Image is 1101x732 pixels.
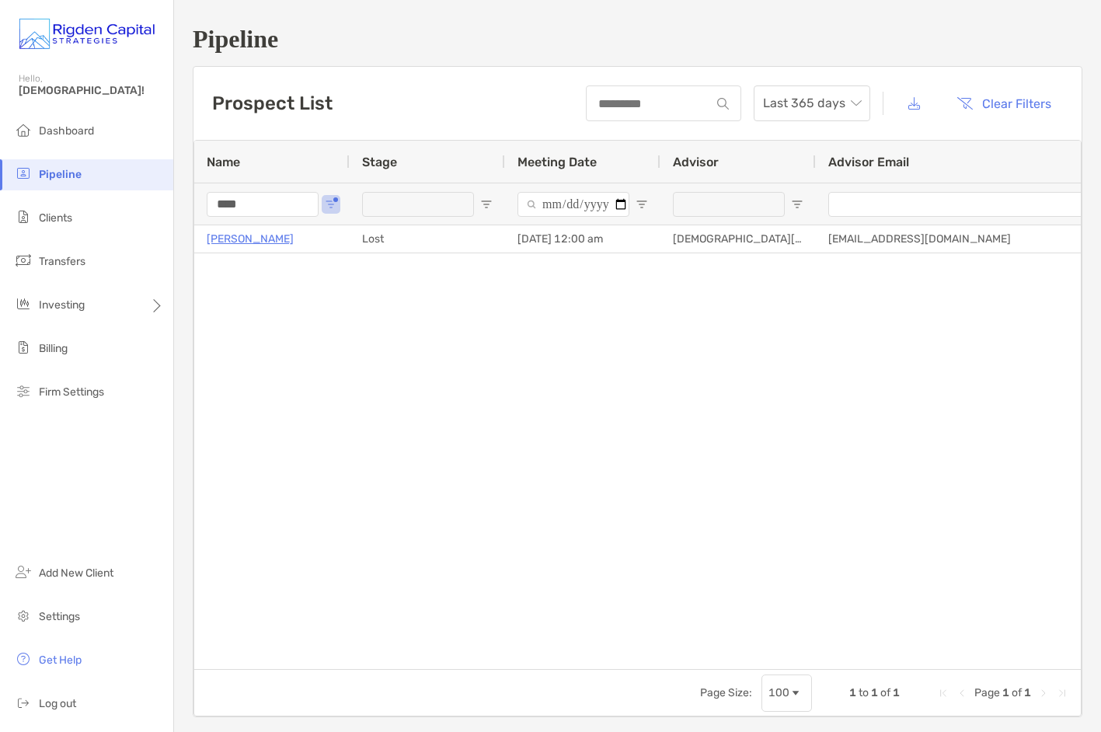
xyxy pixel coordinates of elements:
[828,155,909,169] span: Advisor Email
[39,211,72,225] span: Clients
[19,6,155,62] img: Zoe Logo
[39,566,113,580] span: Add New Client
[362,155,397,169] span: Stage
[937,687,949,699] div: First Page
[19,84,164,97] span: [DEMOGRAPHIC_DATA]!
[517,155,597,169] span: Meeting Date
[14,120,33,139] img: dashboard icon
[14,563,33,581] img: add_new_client icon
[974,686,1000,699] span: Page
[700,686,752,699] div: Page Size:
[39,697,76,710] span: Log out
[849,686,856,699] span: 1
[39,298,85,312] span: Investing
[660,225,816,253] div: [DEMOGRAPHIC_DATA][PERSON_NAME], CFP®
[880,686,890,699] span: of
[673,155,719,169] span: Advisor
[859,686,869,699] span: to
[39,342,68,355] span: Billing
[763,86,861,120] span: Last 365 days
[207,229,294,249] a: [PERSON_NAME]
[768,686,789,699] div: 100
[212,92,333,114] h3: Prospect List
[39,124,94,138] span: Dashboard
[14,164,33,183] img: pipeline icon
[193,25,1082,54] h1: Pipeline
[871,686,878,699] span: 1
[14,693,33,712] img: logout icon
[207,192,319,217] input: Name Filter Input
[717,98,729,110] img: input icon
[1024,686,1031,699] span: 1
[14,338,33,357] img: billing icon
[1012,686,1022,699] span: of
[350,225,505,253] div: Lost
[791,198,803,211] button: Open Filter Menu
[14,251,33,270] img: transfers icon
[1056,687,1068,699] div: Last Page
[39,255,85,268] span: Transfers
[636,198,648,211] button: Open Filter Menu
[517,192,629,217] input: Meeting Date Filter Input
[325,198,337,211] button: Open Filter Menu
[14,207,33,226] img: clients icon
[39,385,104,399] span: Firm Settings
[14,295,33,313] img: investing icon
[1037,687,1050,699] div: Next Page
[207,155,240,169] span: Name
[39,610,80,623] span: Settings
[14,606,33,625] img: settings icon
[945,86,1063,120] button: Clear Filters
[505,225,660,253] div: [DATE] 12:00 am
[39,654,82,667] span: Get Help
[893,686,900,699] span: 1
[14,650,33,668] img: get-help icon
[480,198,493,211] button: Open Filter Menu
[761,674,812,712] div: Page Size
[39,168,82,181] span: Pipeline
[1002,686,1009,699] span: 1
[14,382,33,400] img: firm-settings icon
[956,687,968,699] div: Previous Page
